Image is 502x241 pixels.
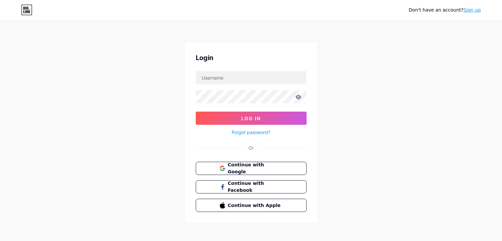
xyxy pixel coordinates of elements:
[228,180,282,194] span: Continue with Facebook
[232,129,270,136] a: Forgot password?
[409,7,481,14] div: Don't have an account?
[196,162,307,175] button: Continue with Google
[228,202,282,209] span: Continue with Apple
[196,112,307,125] button: Log In
[228,161,282,175] span: Continue with Google
[196,71,306,84] input: Username
[196,180,307,193] button: Continue with Facebook
[196,53,307,63] div: Login
[241,116,261,121] span: Log In
[196,199,307,212] button: Continue with Apple
[463,7,481,13] a: Sign up
[249,144,254,151] div: Or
